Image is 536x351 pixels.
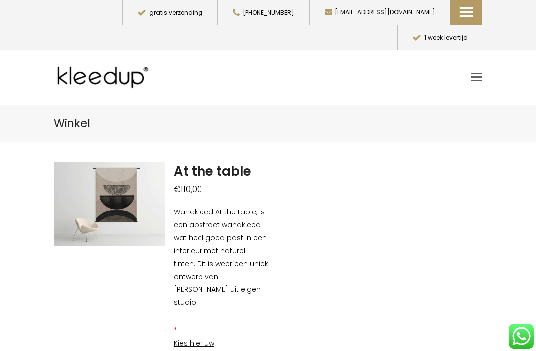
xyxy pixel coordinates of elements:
[174,183,202,195] bdi: 110,00
[54,58,156,97] img: Kleedup
[397,25,482,50] button: 1 week levertijd
[174,162,268,180] h1: At the table
[174,206,268,309] p: Wandkleed At the table, is een abstract wandkleed wat heel goed past in een interieur met naturel...
[471,70,482,85] a: Toggle mobile menu
[174,183,181,195] span: €
[54,115,90,131] span: Winkel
